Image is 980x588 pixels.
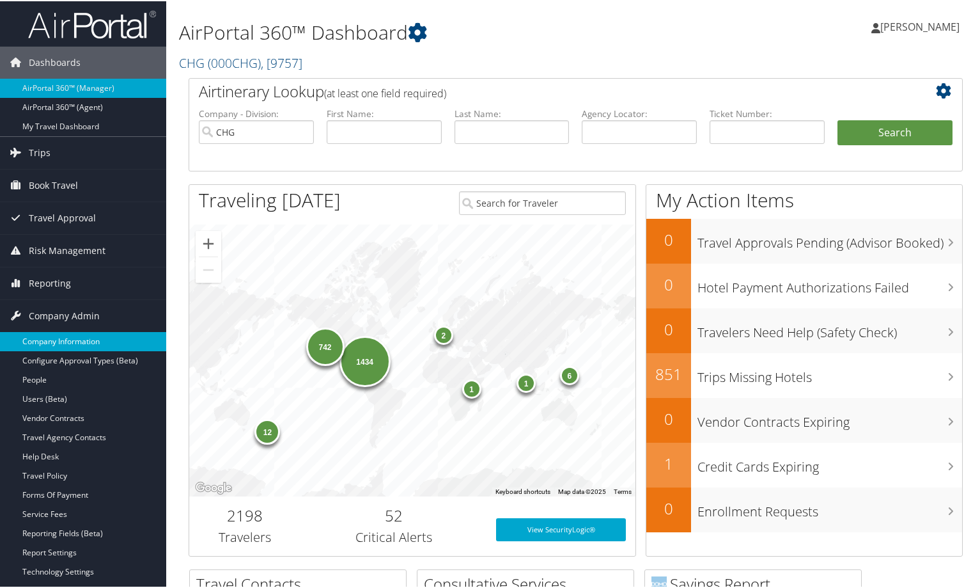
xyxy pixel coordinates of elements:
[306,326,345,365] div: 742
[29,136,51,168] span: Trips
[697,450,962,475] h3: Credit Cards Expiring
[199,504,292,525] h2: 2198
[29,266,71,298] span: Reporting
[29,299,100,331] span: Company Admin
[880,19,960,33] span: [PERSON_NAME]
[837,119,953,145] button: Search
[192,479,235,495] a: Open this area in Google Maps (opens a new window)
[582,106,697,119] label: Agency Locator:
[29,201,96,233] span: Travel Approval
[199,527,292,545] h3: Travelers
[697,271,962,296] h3: Hotel Payment Authorizations Failed
[871,6,972,45] a: [PERSON_NAME]
[646,452,691,473] h2: 1
[697,495,962,520] h3: Enrollment Requests
[179,53,302,70] a: CHG
[697,406,962,430] h3: Vendor Contracts Expiring
[558,487,606,494] span: Map data ©2025
[646,228,691,250] h2: 0
[646,486,962,531] a: 0Enrollment Requests
[614,487,632,494] a: Terms
[697,226,962,251] h3: Travel Approvals Pending (Advisor Booked)
[496,517,626,540] a: View SecurityLogic®
[179,18,708,45] h1: AirPortal 360™ Dashboard
[646,407,691,429] h2: 0
[261,53,302,70] span: , [ 9757 ]
[28,8,156,38] img: airportal-logo.png
[495,486,550,495] button: Keyboard shortcuts
[646,397,962,441] a: 0Vendor Contracts Expiring
[646,362,691,384] h2: 851
[339,335,391,386] div: 1434
[646,317,691,339] h2: 0
[697,316,962,340] h3: Travelers Need Help (Safety Check)
[434,324,453,344] div: 2
[462,378,481,397] div: 1
[196,230,221,255] button: Zoom in
[455,106,570,119] label: Last Name:
[311,527,478,545] h3: Critical Alerts
[29,234,105,266] span: Risk Management
[646,441,962,486] a: 1Credit Cards Expiring
[560,364,579,383] div: 6
[199,106,314,119] label: Company - Division:
[646,307,962,352] a: 0Travelers Need Help (Safety Check)
[327,106,442,119] label: First Name:
[196,256,221,282] button: Zoom out
[199,79,888,101] h2: Airtinerary Lookup
[646,273,691,294] h2: 0
[697,361,962,385] h3: Trips Missing Hotels
[646,262,962,307] a: 0Hotel Payment Authorizations Failed
[710,106,825,119] label: Ticket Number:
[459,190,626,214] input: Search for Traveler
[208,53,261,70] span: ( 000CHG )
[199,186,341,212] h1: Traveling [DATE]
[29,45,81,77] span: Dashboards
[254,417,280,443] div: 12
[646,352,962,397] a: 851Trips Missing Hotels
[646,218,962,262] a: 0Travel Approvals Pending (Advisor Booked)
[517,372,536,391] div: 1
[646,497,691,518] h2: 0
[324,85,446,99] span: (at least one field required)
[311,504,478,525] h2: 52
[646,186,962,212] h1: My Action Items
[29,168,78,200] span: Book Travel
[192,479,235,495] img: Google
